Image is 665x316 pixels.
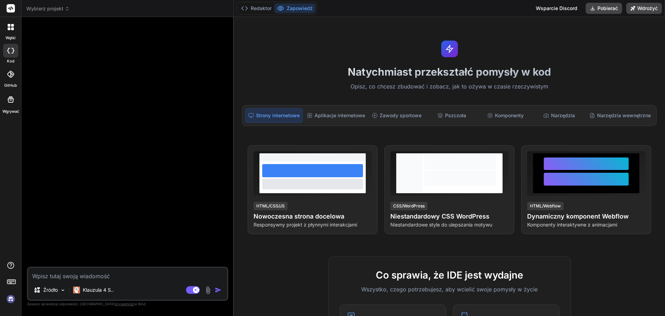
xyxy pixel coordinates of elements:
[597,112,651,118] font: Narzędzia wewnętrzne
[597,5,618,11] font: Pobierać
[536,5,577,11] font: Wsparcie Discord
[83,287,114,293] font: Klauzula 4 S..
[134,302,145,306] font: w Bind
[551,112,575,118] font: Narzędzia
[5,293,17,305] img: zalogować się
[361,286,538,293] font: Wszystko, czego potrzebujesz, aby wcielić swoje pomysły w życie
[60,287,66,293] img: Wybierz modele
[26,6,63,11] font: Wybierz projekt
[586,3,622,14] button: Pobierać
[393,203,425,208] font: CSS/WordPress
[73,287,80,293] img: Sonet Claude'a 4
[215,287,222,293] img: ikona
[238,3,274,13] button: Redaktor
[256,112,300,118] font: Strony internetowe
[527,213,629,220] font: Dynamiczny komponent Webflow
[626,3,662,14] button: Wdrożyć
[637,5,658,11] font: Wdrożyć
[274,3,316,13] button: Zapowiedź
[351,83,548,90] font: Opisz, co chcesz zbudować i zobacz, jak to ożywa w czasie rzeczywistym
[4,83,17,88] font: GitHub
[254,222,357,228] font: Responsywny projekt z płynnymi interakcjami
[530,203,561,208] font: HTML/Webflow
[256,203,285,208] font: HTML/CSS/JS
[380,112,422,118] font: Zawody sportowe
[390,222,492,228] font: Niestandardowe style do ulepszania motywu
[376,269,523,281] font: Co sprawia, że ​​IDE jest wydajne
[251,5,272,11] font: Redaktor
[115,302,134,306] font: prywatność
[445,112,466,118] font: Pszczoła
[27,302,115,306] font: Zawsze sprawdzaj odpowiedzi. [GEOGRAPHIC_DATA]
[348,66,551,78] font: Natychmiast przekształć pomysły w kod
[204,286,212,294] img: załącznik
[390,213,489,220] font: Niestandardowy CSS WordPress
[7,59,15,63] font: kod
[314,112,365,118] font: Aplikacje internetowe
[495,112,524,118] font: Komponenty
[6,35,16,40] font: wątki
[527,222,617,228] font: Komponenty interaktywne z animacjami
[254,213,344,220] font: Nowoczesna strona docelowa
[43,287,58,293] font: Źródło
[287,5,313,11] font: Zapowiedź
[2,109,19,114] font: Wgrywać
